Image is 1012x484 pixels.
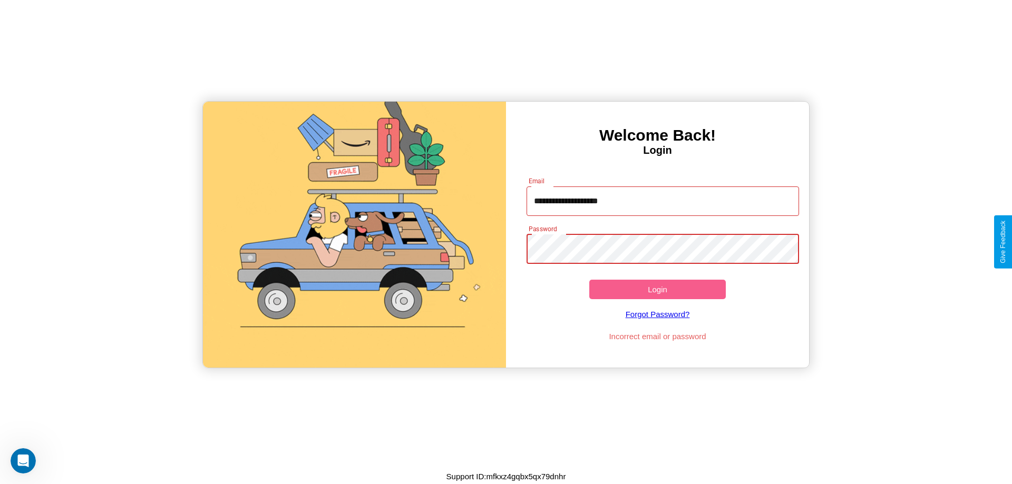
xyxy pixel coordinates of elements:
a: Forgot Password? [521,299,794,329]
p: Incorrect email or password [521,329,794,343]
p: Support ID: mfkxz4gqbx5qx79dnhr [446,469,566,483]
img: gif [203,102,506,368]
button: Login [589,280,726,299]
label: Password [529,224,557,233]
h3: Welcome Back! [506,126,809,144]
h4: Login [506,144,809,156]
div: Give Feedback [999,221,1007,263]
iframe: Intercom live chat [11,448,36,473]
label: Email [529,176,545,185]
